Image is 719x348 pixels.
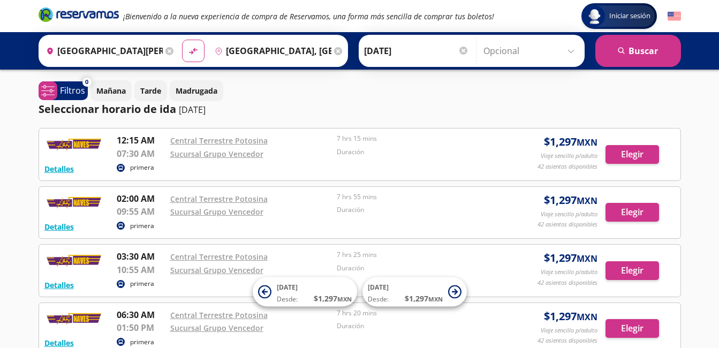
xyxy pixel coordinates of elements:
[123,11,494,21] em: ¡Bienvenido a la nueva experiencia de compra de Reservamos, una forma más sencilla de comprar tus...
[577,311,597,323] small: MXN
[541,152,597,161] p: Viaje sencillo p/adulto
[117,205,165,218] p: 09:55 AM
[170,135,268,146] a: Central Terrestre Potosina
[170,194,268,204] a: Central Terrestre Potosina
[130,163,154,172] p: primera
[577,195,597,207] small: MXN
[544,250,597,266] span: $ 1,297
[595,35,681,67] button: Buscar
[170,207,263,217] a: Sucursal Grupo Vencedor
[117,321,165,334] p: 01:50 PM
[337,205,498,215] p: Duración
[44,192,103,214] img: RESERVAMOS
[39,101,176,117] p: Seleccionar horario de ida
[538,336,597,345] p: 42 asientos disponibles
[277,294,298,304] span: Desde:
[96,85,126,96] p: Mañana
[577,137,597,148] small: MXN
[337,250,498,260] p: 7 hrs 25 mins
[44,134,103,155] img: RESERVAMOS
[90,80,132,101] button: Mañana
[42,37,163,64] input: Buscar Origen
[39,6,119,22] i: Brand Logo
[544,134,597,150] span: $ 1,297
[314,293,352,304] span: $ 1,297
[606,145,659,164] button: Elegir
[44,279,74,291] button: Detalles
[541,268,597,277] p: Viaje sencillo p/adulto
[170,252,268,262] a: Central Terrestre Potosina
[117,263,165,276] p: 10:55 AM
[538,278,597,288] p: 42 asientos disponibles
[117,250,165,263] p: 03:30 AM
[117,308,165,321] p: 06:30 AM
[44,221,74,232] button: Detalles
[337,321,498,331] p: Duración
[337,308,498,318] p: 7 hrs 20 mins
[368,283,389,292] span: [DATE]
[176,85,217,96] p: Madrugada
[170,310,268,320] a: Central Terrestre Potosina
[179,103,206,116] p: [DATE]
[577,253,597,264] small: MXN
[170,265,263,275] a: Sucursal Grupo Vencedor
[337,192,498,202] p: 7 hrs 55 mins
[39,6,119,26] a: Brand Logo
[170,80,223,101] button: Madrugada
[39,81,88,100] button: 0Filtros
[368,294,389,304] span: Desde:
[170,149,263,159] a: Sucursal Grupo Vencedor
[44,308,103,330] img: RESERVAMOS
[130,279,154,289] p: primera
[364,37,469,64] input: Elegir Fecha
[483,37,579,64] input: Opcional
[130,337,154,347] p: primera
[117,134,165,147] p: 12:15 AM
[428,295,443,303] small: MXN
[541,326,597,335] p: Viaje sencillo p/adulto
[117,192,165,205] p: 02:00 AM
[605,11,655,21] span: Iniciar sesión
[405,293,443,304] span: $ 1,297
[538,162,597,171] p: 42 asientos disponibles
[362,277,467,307] button: [DATE]Desde:$1,297MXN
[277,283,298,292] span: [DATE]
[606,319,659,338] button: Elegir
[253,277,357,307] button: [DATE]Desde:$1,297MXN
[210,37,331,64] input: Buscar Destino
[544,192,597,208] span: $ 1,297
[44,163,74,175] button: Detalles
[538,220,597,229] p: 42 asientos disponibles
[117,147,165,160] p: 07:30 AM
[337,295,352,303] small: MXN
[544,308,597,324] span: $ 1,297
[337,147,498,157] p: Duración
[60,84,85,97] p: Filtros
[668,10,681,23] button: English
[606,261,659,280] button: Elegir
[44,250,103,271] img: RESERVAMOS
[130,221,154,231] p: primera
[337,134,498,143] p: 7 hrs 15 mins
[337,263,498,273] p: Duración
[541,210,597,219] p: Viaje sencillo p/adulto
[85,78,88,87] span: 0
[140,85,161,96] p: Tarde
[170,323,263,333] a: Sucursal Grupo Vencedor
[134,80,167,101] button: Tarde
[606,203,659,222] button: Elegir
